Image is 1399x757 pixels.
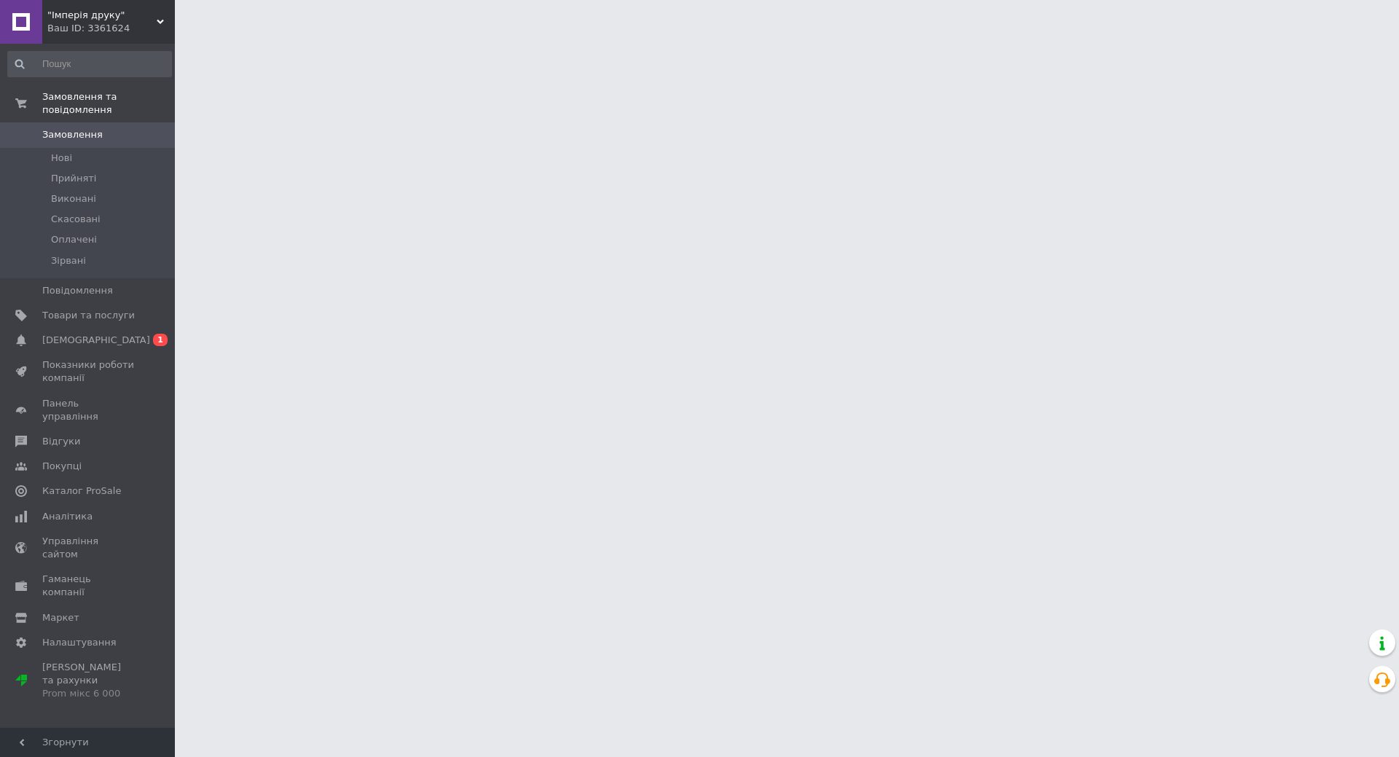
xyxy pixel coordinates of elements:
input: Пошук [7,51,172,77]
span: Каталог ProSale [42,485,121,498]
span: Налаштування [42,636,117,649]
span: Товари та послуги [42,309,135,322]
span: Замовлення та повідомлення [42,90,175,117]
span: 1 [153,334,168,346]
span: Нові [51,152,72,165]
span: Виконані [51,192,96,205]
span: "Імперія друку" [47,9,157,22]
div: Prom мікс 6 000 [42,687,135,700]
span: Повідомлення [42,284,113,297]
div: Ваш ID: 3361624 [47,22,175,35]
span: Маркет [42,611,79,624]
span: Управління сайтом [42,535,135,561]
span: Скасовані [51,213,101,226]
span: Прийняті [51,172,96,185]
span: Покупці [42,460,82,473]
span: Зірвані [51,254,86,267]
span: Аналітика [42,510,93,523]
span: [PERSON_NAME] та рахунки [42,661,135,701]
span: [DEMOGRAPHIC_DATA] [42,334,150,347]
span: Панель управління [42,397,135,423]
span: Відгуки [42,435,80,448]
span: Оплачені [51,233,97,246]
span: Гаманець компанії [42,573,135,599]
span: Показники роботи компанії [42,358,135,385]
span: Замовлення [42,128,103,141]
